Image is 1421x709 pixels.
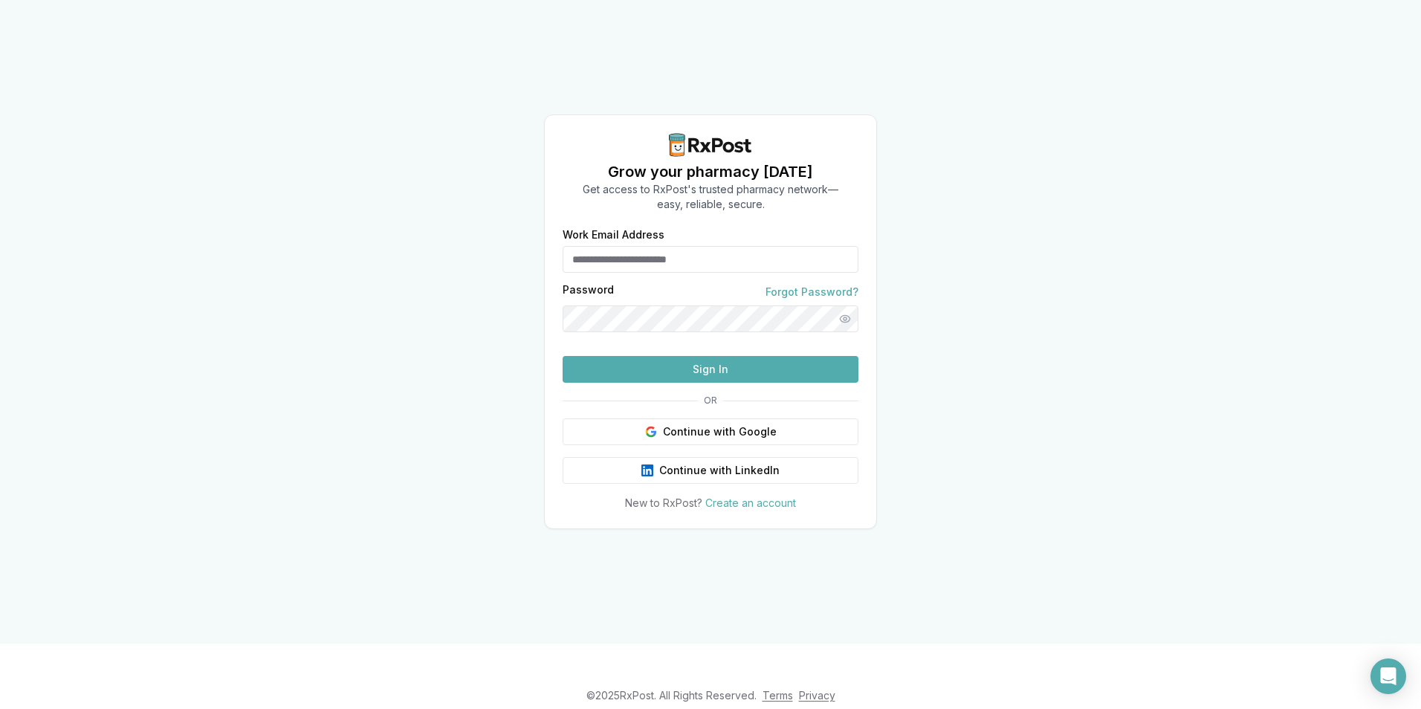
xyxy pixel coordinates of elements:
button: Show password [832,305,858,332]
img: LinkedIn [641,464,653,476]
button: Continue with Google [563,418,858,445]
label: Work Email Address [563,230,858,240]
span: OR [698,395,723,407]
button: Continue with LinkedIn [563,457,858,484]
a: Terms [763,689,793,702]
span: New to RxPost? [625,496,702,509]
label: Password [563,285,614,300]
a: Privacy [799,689,835,702]
a: Create an account [705,496,796,509]
button: Sign In [563,356,858,383]
h1: Grow your pharmacy [DATE] [583,161,838,182]
img: Google [645,426,657,438]
div: Open Intercom Messenger [1370,658,1406,694]
p: Get access to RxPost's trusted pharmacy network— easy, reliable, secure. [583,182,838,212]
a: Forgot Password? [765,285,858,300]
img: RxPost Logo [663,133,758,157]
